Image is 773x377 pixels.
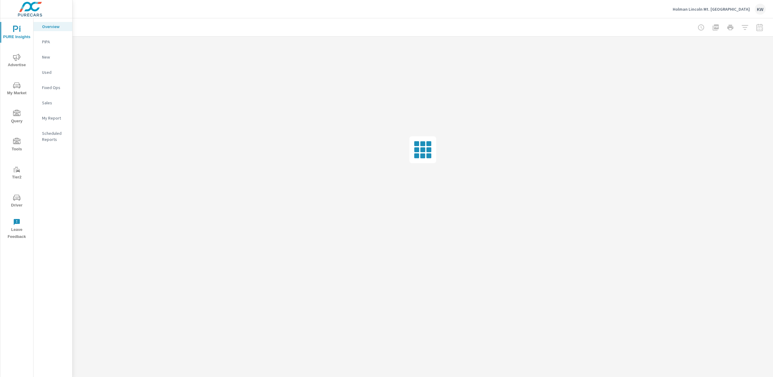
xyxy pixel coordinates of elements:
div: KW [755,4,766,15]
div: My Report [34,113,72,123]
div: Fixed Ops [34,83,72,92]
p: PIPA [42,39,67,45]
span: Tools [2,138,31,153]
div: Used [34,68,72,77]
div: PIPA [34,37,72,46]
div: nav menu [0,18,33,243]
span: Driver [2,194,31,209]
p: Used [42,69,67,75]
span: Tier2 [2,166,31,181]
span: My Market [2,82,31,97]
p: Holman Lincoln Mt. [GEOGRAPHIC_DATA] [673,6,750,12]
p: Sales [42,100,67,106]
span: Advertise [2,54,31,69]
span: Query [2,110,31,125]
div: Overview [34,22,72,31]
div: Sales [34,98,72,107]
span: Leave Feedback [2,218,31,240]
p: Fixed Ops [42,84,67,91]
span: PURE Insights [2,26,31,41]
p: New [42,54,67,60]
div: Scheduled Reports [34,129,72,144]
p: My Report [42,115,67,121]
div: New [34,52,72,62]
p: Overview [42,23,67,30]
p: Scheduled Reports [42,130,67,142]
